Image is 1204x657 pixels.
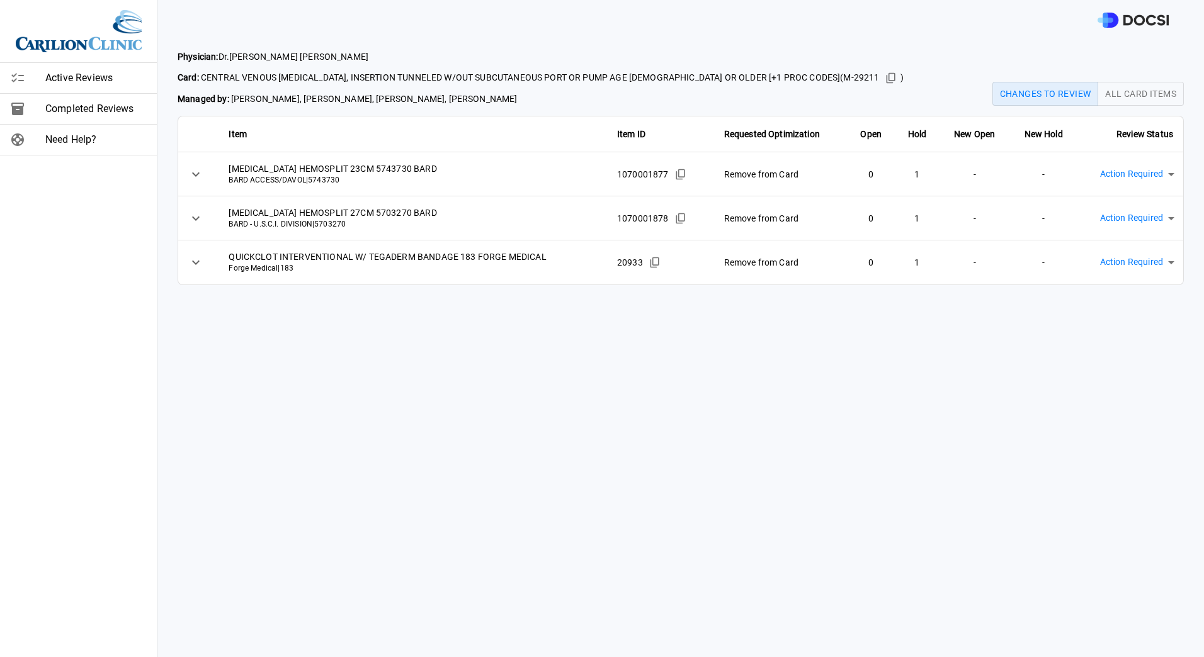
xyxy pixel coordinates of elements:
[714,152,848,196] td: Remove from Card
[671,209,690,228] button: Copied!
[860,129,882,139] strong: Open
[1100,255,1163,269] span: Action Required
[992,82,1099,106] button: Changes to Review
[229,219,597,230] span: BARD - U.S.C.I. DIVISION | 5703270
[229,250,597,263] span: QUICKCLOT INTERVENTIONAL W/ TEGADERM BANDAGE 183 FORGE MEDICAL
[1100,167,1163,181] span: Action Required
[724,129,820,139] strong: Requested Optimization
[178,52,219,62] strong: Physician:
[895,240,940,284] td: 1
[178,93,904,106] span: [PERSON_NAME], [PERSON_NAME], [PERSON_NAME], [PERSON_NAME]
[671,165,690,184] button: Copied!
[895,152,940,196] td: 1
[954,129,995,139] strong: New Open
[229,129,247,139] strong: Item
[229,175,597,186] span: BARD ACCESS/DAVOL | 5743730
[617,168,669,181] span: 1070001877
[848,196,895,240] td: 0
[895,196,940,240] td: 1
[1098,82,1184,106] button: All Card Items
[617,212,669,225] span: 1070001878
[1091,157,1183,192] div: Action Required
[229,162,597,175] span: [MEDICAL_DATA] HEMOSPLIT 23CM 5743730 BARD
[178,50,904,64] span: Dr. [PERSON_NAME] [PERSON_NAME]
[178,69,904,87] span: CENTRAL VENOUS [MEDICAL_DATA], INSERTION TUNNELED W/OUT SUBCUTANEOUS PORT OR PUMP AGE [DEMOGRAPHI...
[1116,129,1173,139] strong: Review Status
[16,10,142,52] img: Site Logo
[229,263,597,274] span: Forge Medical | 183
[45,70,147,86] span: Active Reviews
[617,129,645,139] strong: Item ID
[1091,245,1183,280] div: Action Required
[940,196,1010,240] td: -
[617,256,643,269] span: 20933
[178,94,229,104] strong: Managed by:
[1025,129,1063,139] strong: New Hold
[1010,196,1077,240] td: -
[45,101,147,116] span: Completed Reviews
[1010,240,1077,284] td: -
[882,69,900,87] button: Copied!
[848,152,895,196] td: 0
[178,72,199,82] strong: Card:
[714,196,848,240] td: Remove from Card
[714,240,848,284] td: Remove from Card
[229,206,597,219] span: [MEDICAL_DATA] HEMOSPLIT 27CM 5703270 BARD
[848,240,895,284] td: 0
[1100,211,1163,225] span: Action Required
[1098,13,1169,28] img: DOCSI Logo
[940,152,1010,196] td: -
[908,129,927,139] strong: Hold
[645,253,664,272] button: Copied!
[940,240,1010,284] td: -
[1010,152,1077,196] td: -
[1091,201,1183,236] div: Action Required
[45,132,147,147] span: Need Help?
